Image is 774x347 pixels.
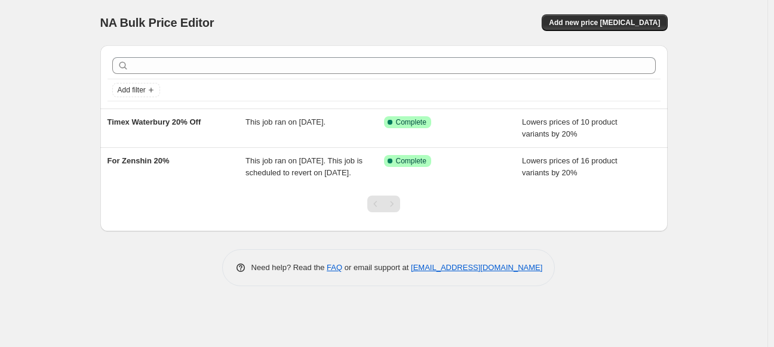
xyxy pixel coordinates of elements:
[396,156,426,166] span: Complete
[251,263,327,272] span: Need help? Read the
[549,18,660,27] span: Add new price [MEDICAL_DATA]
[367,196,400,212] nav: Pagination
[118,85,146,95] span: Add filter
[245,156,363,177] span: This job ran on [DATE]. This job is scheduled to revert on [DATE].
[245,117,325,126] span: This job ran on [DATE].
[396,117,426,127] span: Complete
[342,263,411,272] span: or email support at
[107,156,170,165] span: For Zenshin 20%
[327,263,342,272] a: FAQ
[107,117,201,126] span: Timex Waterbury 20% Off
[112,83,160,97] button: Add filter
[542,14,667,31] button: Add new price [MEDICAL_DATA]
[411,263,542,272] a: [EMAIL_ADDRESS][DOMAIN_NAME]
[100,16,214,29] span: NA Bulk Price Editor
[522,117,618,138] span: Lowers prices of 10 product variants by 20%
[522,156,618,177] span: Lowers prices of 16 product variants by 20%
